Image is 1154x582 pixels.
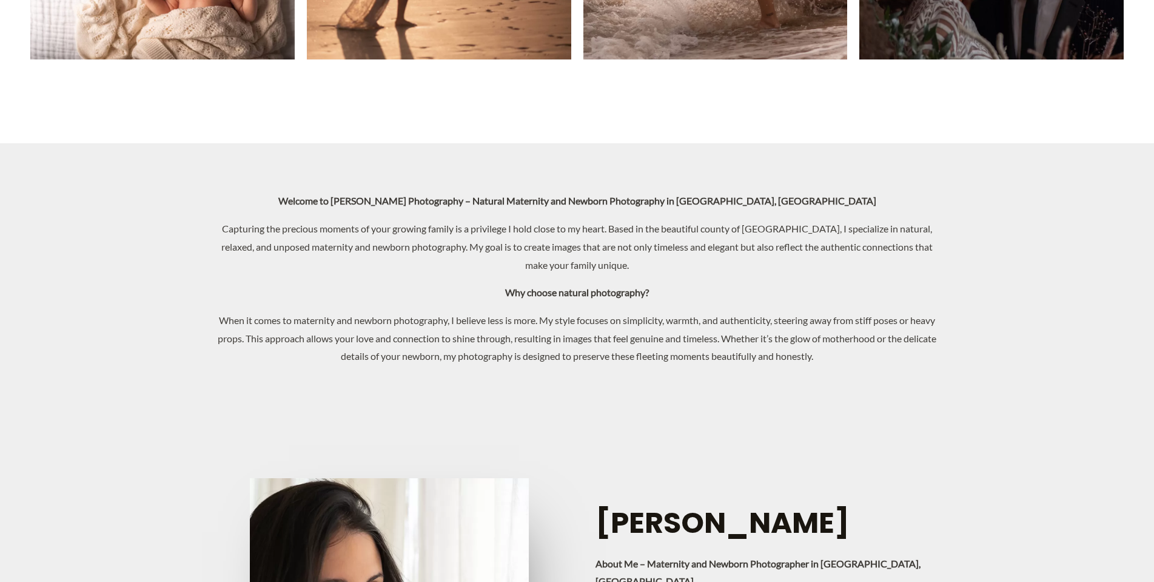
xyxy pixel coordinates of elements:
[505,286,649,298] strong: Why choose natural photography?
[213,311,941,365] p: When it comes to maternity and newborn photography, I believe less is more. My style focuses on s...
[213,220,941,274] p: Capturing the precious moments of your growing family is a privilege I hold close to my heart. Ba...
[595,504,850,542] h2: [PERSON_NAME]​
[278,195,876,206] strong: Welcome to [PERSON_NAME] Photography – Natural Maternity and Newborn Photography in [GEOGRAPHIC_D...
